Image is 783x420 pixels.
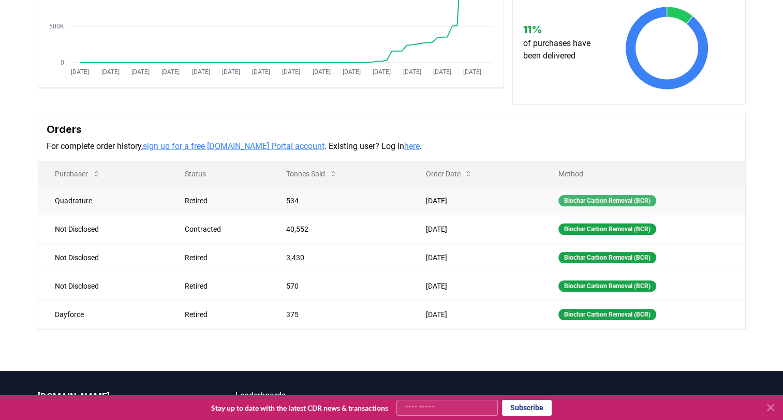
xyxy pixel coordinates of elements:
[409,215,542,243] td: [DATE]
[558,195,656,206] div: Biochar Carbon Removal (BCR)
[270,215,409,243] td: 40,552
[38,300,169,328] td: Dayforce
[185,309,261,320] div: Retired
[235,389,392,402] a: Leaderboards
[71,68,89,76] tspan: [DATE]
[101,68,119,76] tspan: [DATE]
[270,186,409,215] td: 534
[417,163,481,184] button: Order Date
[131,68,150,76] tspan: [DATE]
[404,141,420,151] a: here
[49,23,64,30] tspan: 500K
[38,186,169,215] td: Quadrature
[185,224,261,234] div: Contracted
[38,243,169,272] td: Not Disclosed
[409,186,542,215] td: [DATE]
[185,196,261,206] div: Retired
[403,68,421,76] tspan: [DATE]
[433,68,451,76] tspan: [DATE]
[550,169,736,179] p: Method
[282,68,300,76] tspan: [DATE]
[558,223,656,235] div: Biochar Carbon Removal (BCR)
[185,252,261,263] div: Retired
[558,252,656,263] div: Biochar Carbon Removal (BCR)
[161,68,180,76] tspan: [DATE]
[191,68,210,76] tspan: [DATE]
[523,37,600,62] p: of purchases have been delivered
[270,300,409,328] td: 375
[409,272,542,300] td: [DATE]
[373,68,391,76] tspan: [DATE]
[558,280,656,292] div: Biochar Carbon Removal (BCR)
[343,68,361,76] tspan: [DATE]
[312,68,330,76] tspan: [DATE]
[270,272,409,300] td: 570
[47,163,109,184] button: Purchaser
[463,68,481,76] tspan: [DATE]
[38,389,194,404] p: [DOMAIN_NAME]
[185,281,261,291] div: Retired
[47,122,737,137] h3: Orders
[523,22,600,37] h3: 11 %
[558,309,656,320] div: Biochar Carbon Removal (BCR)
[143,141,324,151] a: sign up for a free [DOMAIN_NAME] Portal account
[221,68,240,76] tspan: [DATE]
[278,163,346,184] button: Tonnes Sold
[47,140,737,153] p: For complete order history, . Existing user? Log in .
[270,243,409,272] td: 3,430
[409,300,542,328] td: [DATE]
[176,169,261,179] p: Status
[409,243,542,272] td: [DATE]
[38,272,169,300] td: Not Disclosed
[60,59,64,66] tspan: 0
[38,215,169,243] td: Not Disclosed
[252,68,270,76] tspan: [DATE]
